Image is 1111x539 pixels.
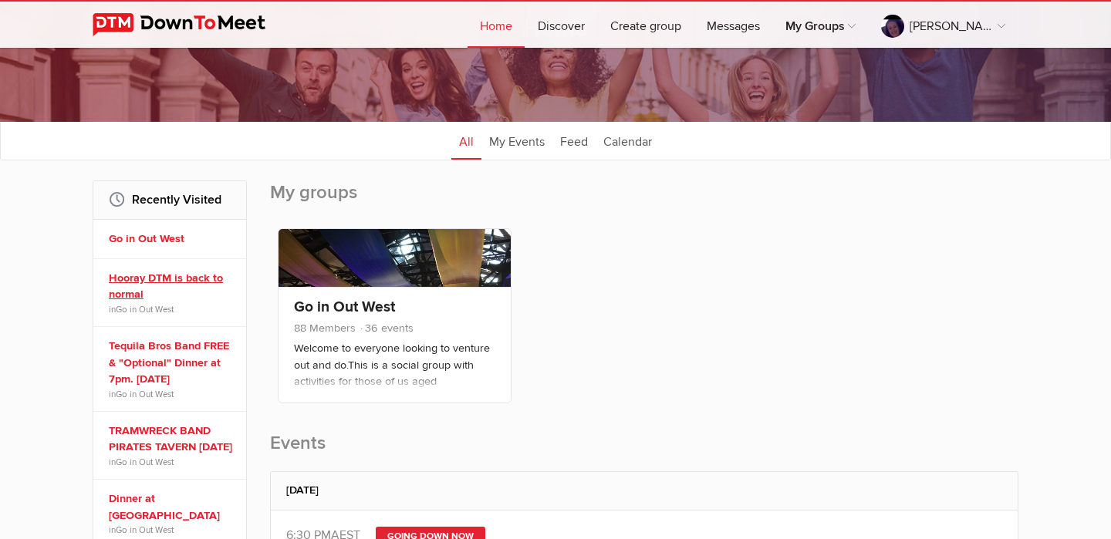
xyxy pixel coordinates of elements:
[869,2,1018,48] a: [PERSON_NAME]
[109,231,235,248] a: Go in Out West
[773,2,868,48] a: My Groups
[109,338,235,388] a: Tequila Bros Band FREE & "Optional" Dinner at 7pm. [DATE]
[116,389,174,399] a: Go in Out West
[468,2,525,48] a: Home
[116,456,174,467] a: Go in Out West
[116,524,174,535] a: Go in Out West
[109,456,235,468] span: in
[359,322,414,335] span: 36 events
[598,2,694,48] a: Create group
[109,423,235,456] a: TRAMWRECK BAND PIRATES TAVERN [DATE]
[270,180,1018,221] h2: My groups
[109,303,235,315] span: in
[93,13,289,36] img: DownToMeet
[525,2,597,48] a: Discover
[116,304,174,315] a: Go in Out West
[270,431,1018,471] h2: Events
[286,472,1002,509] h2: [DATE]
[552,121,596,160] a: Feed
[294,340,495,417] p: Welcome to everyone looking to venture out and do.This is a social group with activities for thos...
[109,181,231,218] h2: Recently Visited
[109,490,235,524] a: Dinner at [GEOGRAPHIC_DATA]
[109,388,235,400] span: in
[109,270,235,303] a: Hooray DTM is back to normal
[596,121,660,160] a: Calendar
[481,121,552,160] a: My Events
[294,298,395,316] a: Go in Out West
[451,121,481,160] a: All
[109,524,235,536] span: in
[294,322,356,335] span: 88 Members
[694,2,772,48] a: Messages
